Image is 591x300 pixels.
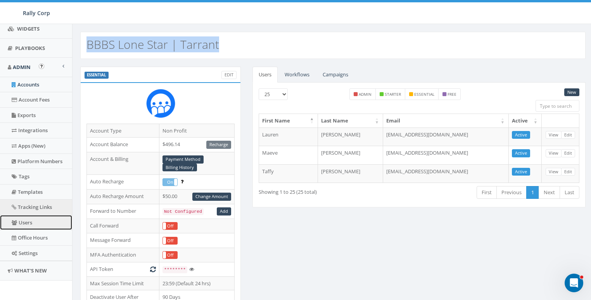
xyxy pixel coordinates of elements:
[86,38,219,51] h2: BBBS Lone Star | Tarrant
[17,25,40,32] span: Widgets
[318,114,383,128] th: Last Name: activate to sort column ascending
[162,164,197,172] a: Billing History
[87,219,159,233] td: Call Forward
[259,164,318,183] td: Taffy
[512,168,530,176] a: Active
[162,251,178,259] div: OnOff
[87,138,159,152] td: Account Balance
[316,67,354,83] a: Campaigns
[318,164,383,183] td: [PERSON_NAME]
[162,155,204,164] a: Payment Method
[477,186,497,199] a: First
[278,67,316,83] a: Workflows
[163,252,177,259] label: Off
[87,276,159,290] td: Max Session Time Limit
[162,208,204,215] code: Not Configured
[414,91,434,97] small: essential
[221,71,237,79] a: Edit
[259,114,318,128] th: First Name: activate to sort column descending
[512,131,530,139] a: Active
[23,9,50,17] span: Rally Corp
[39,64,44,69] button: Open In-App Guide
[15,45,45,52] span: Playbooks
[383,114,509,128] th: Email: activate to sort column ascending
[509,114,542,128] th: Active: activate to sort column ascending
[383,164,509,183] td: [EMAIL_ADDRESS][DOMAIN_NAME]
[14,267,47,274] span: What's New
[565,274,583,292] iframe: Intercom live chat
[385,91,401,97] small: starter
[87,175,159,190] td: Auto Recharge
[496,186,527,199] a: Previous
[146,89,175,118] img: Rally_Corp_Icon_1.png
[85,72,109,79] label: ESSENTIAL
[546,149,562,157] a: View
[318,146,383,164] td: [PERSON_NAME]
[163,237,177,244] label: Off
[217,207,231,216] a: Add
[252,67,278,83] a: Users
[163,222,177,229] label: Off
[259,146,318,164] td: Maeve
[87,262,159,277] td: API Token
[526,186,539,199] a: 1
[560,186,579,199] a: Last
[162,178,178,186] div: OnOff
[87,248,159,262] td: MFA Authentication
[561,149,575,157] a: Edit
[512,149,530,157] a: Active
[192,193,231,201] a: Change Amount
[359,91,372,97] small: admin
[87,204,159,219] td: Forward to Number
[87,152,159,175] td: Account & Billing
[546,168,562,176] a: View
[162,237,178,245] div: OnOff
[162,222,178,230] div: OnOff
[13,64,31,71] span: Admin
[259,185,385,196] div: Showing 1 to 25 (25 total)
[383,146,509,164] td: [EMAIL_ADDRESS][DOMAIN_NAME]
[259,128,318,146] td: Lauren
[383,128,509,146] td: [EMAIL_ADDRESS][DOMAIN_NAME]
[181,178,183,185] span: Enable to prevent campaign failure.
[150,267,156,272] i: Generate New Token
[159,138,234,152] td: $496.14
[546,131,562,139] a: View
[448,91,456,97] small: free
[564,88,579,97] a: New
[87,124,159,138] td: Account Type
[87,189,159,204] td: Auto Recharge Amount
[163,179,177,186] label: On
[539,186,560,199] a: Next
[159,189,234,204] td: $50.00
[318,128,383,146] td: [PERSON_NAME]
[87,233,159,248] td: Message Forward
[159,276,234,290] td: 23:59 (Default 24 hrs)
[561,168,575,176] a: Edit
[536,100,579,112] input: Type to search
[159,124,234,138] td: Non Profit
[561,131,575,139] a: Edit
